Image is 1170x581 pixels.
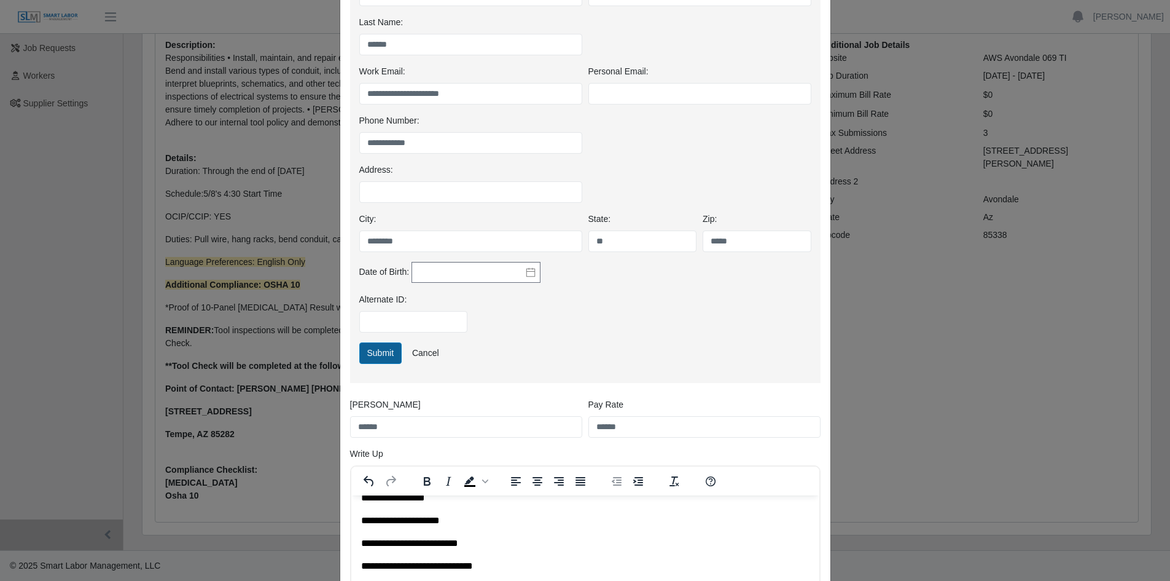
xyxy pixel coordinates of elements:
[359,164,393,176] label: Address:
[606,473,627,490] button: Decrease indent
[350,398,421,411] label: [PERSON_NAME]
[628,473,649,490] button: Increase indent
[588,213,611,226] label: State:
[459,473,490,490] div: Background color Black
[664,473,685,490] button: Clear formatting
[359,16,404,29] label: Last Name:
[548,473,569,490] button: Align right
[359,473,380,490] button: Undo
[359,266,410,279] label: Date of Birth:
[588,398,624,411] label: Pay Rate
[416,473,437,490] button: Bold
[505,473,526,490] button: Align left
[527,473,548,490] button: Align center
[700,473,721,490] button: Help
[350,448,383,460] label: Write Up
[404,342,447,364] a: Cancel
[438,473,459,490] button: Italic
[359,213,376,226] label: City:
[359,65,405,78] label: Work Email:
[380,473,401,490] button: Redo
[359,342,402,364] button: Submit
[570,473,591,490] button: Justify
[359,114,419,127] label: Phone Number:
[359,293,407,306] label: Alternate ID:
[588,65,649,78] label: Personal Email:
[703,213,717,226] label: Zip:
